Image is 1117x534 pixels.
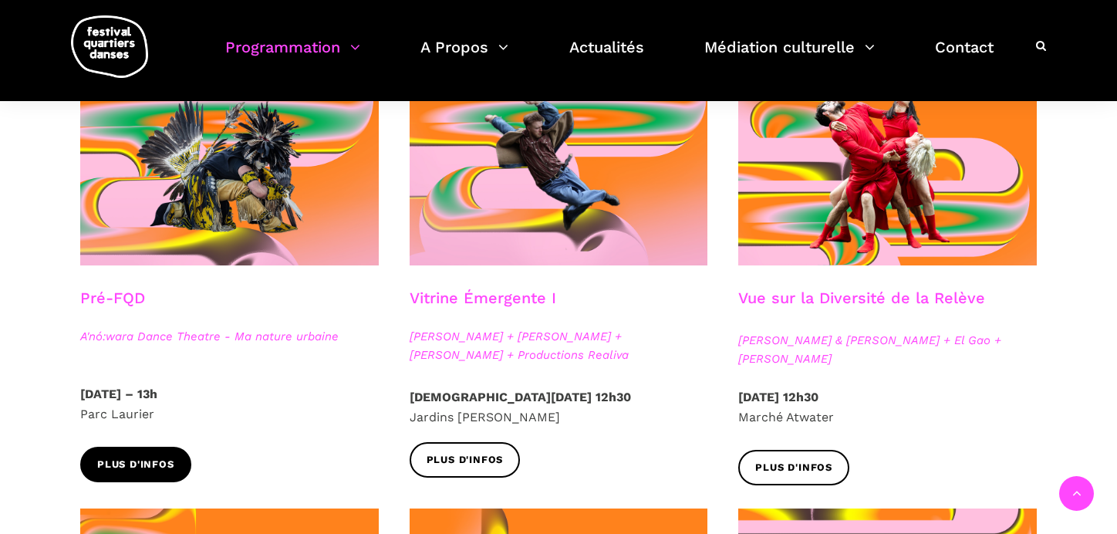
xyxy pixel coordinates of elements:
[410,442,521,477] a: Plus d'infos
[80,327,379,346] span: A'nó:wara Dance Theatre - Ma nature urbaine
[97,457,174,473] span: Plus d'infos
[738,331,1037,368] span: [PERSON_NAME] & [PERSON_NAME] + El Gao + [PERSON_NAME]
[704,34,875,79] a: Médiation culturelle
[80,387,157,401] strong: [DATE] – 13h
[410,327,708,364] span: [PERSON_NAME] + [PERSON_NAME] + [PERSON_NAME] + Productions Realiva
[71,15,148,78] img: logo-fqd-med
[80,384,379,424] p: Parc Laurier
[420,34,508,79] a: A Propos
[410,390,631,404] strong: [DEMOGRAPHIC_DATA][DATE] 12h30
[738,450,849,485] a: Plus d'infos
[427,452,504,468] span: Plus d'infos
[738,387,1037,427] p: Marché Atwater
[738,289,985,327] h3: Vue sur la Diversité de la Relève
[225,34,360,79] a: Programmation
[410,387,708,427] p: Jardins [PERSON_NAME]
[569,34,644,79] a: Actualités
[80,289,145,327] h3: Pré-FQD
[410,289,556,327] h3: Vitrine Émergente I
[738,390,818,404] strong: [DATE] 12h30
[755,460,832,476] span: Plus d'infos
[80,447,191,482] a: Plus d'infos
[935,34,994,79] a: Contact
